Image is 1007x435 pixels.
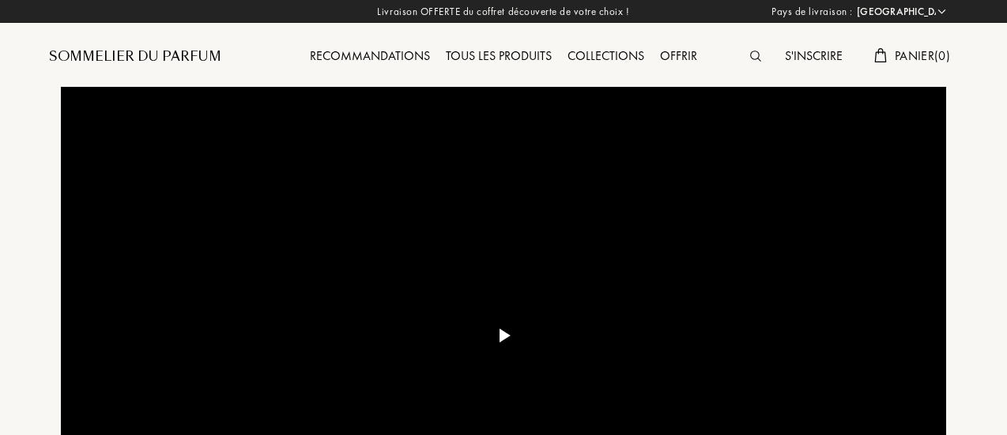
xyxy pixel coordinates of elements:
span: Panier ( 0 ) [895,47,950,64]
a: Recommandations [302,47,438,64]
img: cart.svg [874,48,887,62]
a: Tous les produits [438,47,560,64]
img: search_icn.svg [750,51,761,62]
div: Tous les produits [438,47,560,67]
div: Collections [560,47,652,67]
a: Offrir [652,47,705,64]
div: Offrir [652,47,705,67]
div: S'inscrire [777,47,850,67]
div: Recommandations [302,47,438,67]
span: Pays de livraison : [771,4,853,20]
a: Collections [560,47,652,64]
a: S'inscrire [777,47,850,64]
a: Sommelier du Parfum [49,47,221,66]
